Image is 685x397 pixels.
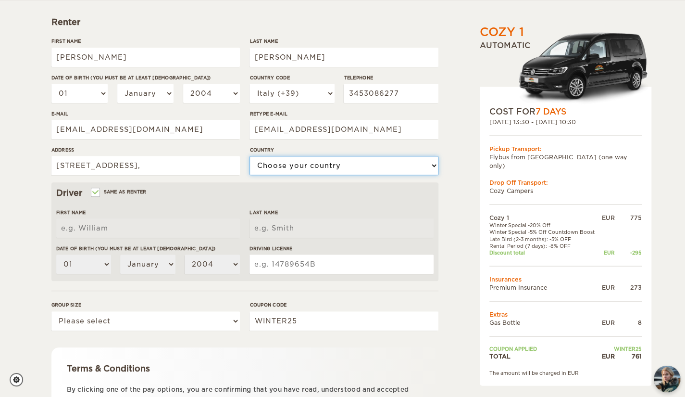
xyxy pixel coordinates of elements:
label: Group size [51,301,240,308]
img: Freyja at Cozy Campers [654,366,680,392]
input: e.g. 14789654B [249,255,433,274]
label: First Name [56,209,240,216]
span: 7 Days [536,107,566,116]
td: Discount total [489,249,600,256]
div: EUR [599,318,614,326]
input: e.g. Smith [249,218,433,238]
td: Late Bird (2-3 months): -5% OFF [489,235,600,242]
input: Same as renter [92,190,98,196]
button: chat-button [654,366,680,392]
div: -295 [615,249,642,256]
label: Telephone [344,74,438,81]
td: Insurances [489,275,642,283]
label: Last Name [249,38,438,45]
div: [DATE] 13:30 - [DATE] 10:30 [489,118,642,126]
td: Coupon applied [489,345,600,352]
img: Volkswagen-Caddy-MaxiCrew_.png [518,33,651,106]
td: Premium Insurance [489,283,600,291]
div: Cozy 1 [480,24,524,40]
td: TOTAL [489,352,600,360]
div: Drop Off Transport: [489,178,642,186]
label: Date of birth (You must be at least [DEMOGRAPHIC_DATA]) [56,245,240,252]
td: Cozy 1 [489,213,600,221]
label: Driving License [249,245,433,252]
label: Country [249,146,438,154]
div: Renter [51,16,438,28]
label: Country Code [249,74,334,81]
td: Cozy Campers [489,186,642,194]
input: e.g. 1 234 567 890 [344,84,438,103]
div: EUR [599,352,614,360]
div: 273 [615,283,642,291]
div: Pickup Transport: [489,145,642,153]
td: WINTER25 [599,345,641,352]
div: EUR [599,283,614,291]
label: Coupon code [249,301,438,308]
label: Same as renter [92,187,147,196]
label: Address [51,146,240,154]
td: Gas Bottle [489,318,600,326]
div: Automatic [480,41,651,106]
div: EUR [599,249,614,256]
div: EUR [599,213,614,221]
label: Last Name [249,209,433,216]
input: e.g. Street, City, Zip Code [51,156,240,175]
label: Date of birth (You must be at least [DEMOGRAPHIC_DATA]) [51,74,240,81]
a: Cookie settings [10,373,29,386]
td: Winter Special -5% Off Countdown Boost [489,229,600,235]
div: Terms & Conditions [67,363,423,374]
div: The amount will be charged in EUR [489,369,642,376]
label: First Name [51,38,240,45]
div: 761 [615,352,642,360]
input: e.g. Smith [249,48,438,67]
input: e.g. example@example.com [51,120,240,139]
label: E-mail [51,110,240,117]
div: 8 [615,318,642,326]
div: 775 [615,213,642,221]
td: Winter Special -20% Off [489,222,600,229]
label: Retype E-mail [249,110,438,117]
input: e.g. William [56,218,240,238]
input: e.g. William [51,48,240,67]
td: Flybus from [GEOGRAPHIC_DATA] (one way only) [489,153,642,169]
td: Rental Period (7 days): -8% OFF [489,242,600,249]
input: e.g. example@example.com [249,120,438,139]
div: COST FOR [489,106,642,117]
div: Driver [56,187,434,199]
td: Extras [489,310,642,318]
